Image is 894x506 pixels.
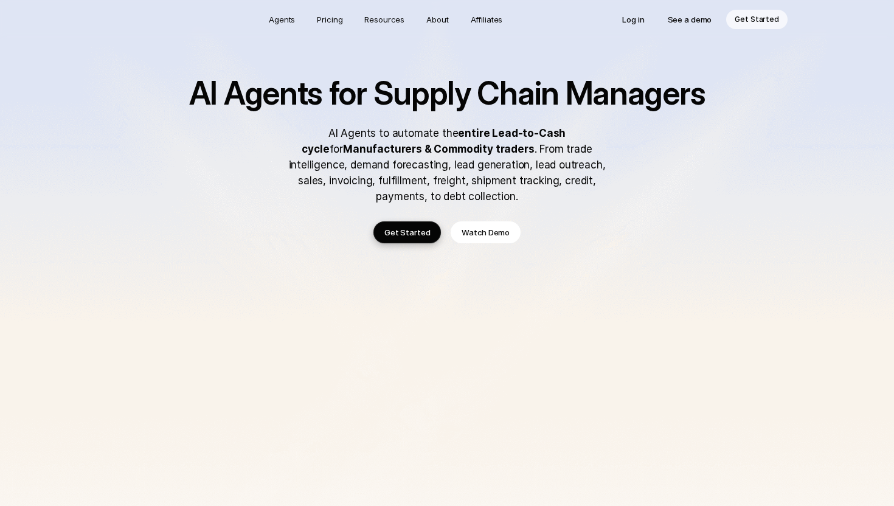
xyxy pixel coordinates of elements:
strong: Manufacturers & Commodity traders [343,143,534,155]
a: Resources [357,10,412,29]
a: Affiliates [463,10,510,29]
a: Watch Demo [451,221,521,243]
p: Log in [622,13,644,26]
h1: AI Agents for Supply Chain Managers [179,77,715,111]
a: Get Started [726,10,788,29]
p: Resources [364,13,404,26]
p: Pricing [317,13,342,26]
a: About [419,10,456,29]
p: Watch Demo [462,226,510,238]
p: See a demo [668,13,712,26]
a: Get Started [373,221,442,243]
p: Agents [269,13,295,26]
p: AI Agents to automate the for . From trade intelligence, demand forecasting, lead generation, lea... [277,125,617,204]
p: Get Started [735,13,779,26]
a: Agents [262,10,302,29]
a: See a demo [659,10,721,29]
p: Affiliates [471,13,503,26]
a: Log in [614,10,653,29]
a: Pricing [310,10,350,29]
p: About [426,13,448,26]
p: Get Started [384,226,431,238]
